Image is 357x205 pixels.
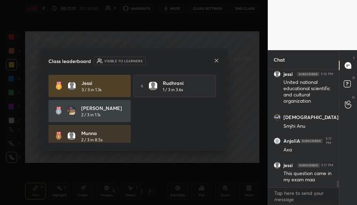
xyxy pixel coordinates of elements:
[149,82,157,90] img: default.png
[67,132,76,140] img: default.png
[352,95,355,100] p: G
[163,79,206,87] h4: Rudhrani
[48,57,91,65] h4: Class leaderboard
[297,163,320,167] img: 4P8fHbbgJtejmAAAAAElFTkSuQmCC
[67,107,76,115] img: ac57951a0799499d8fd19966482b33a2.jpg
[321,72,333,76] div: 5:16 PM
[55,132,62,140] img: rank-3.169bc593.svg
[274,114,281,121] img: 9e3ddf87aeaa4b68aef0c30e77e809db.jpg
[324,137,333,145] div: 5:17 PM
[283,162,293,168] h6: jessi
[283,138,300,144] h6: AnjaliA
[163,87,183,93] h5: 1 / 3 in 3.6s
[274,137,281,144] img: 860239e22ae946fc98acd3800b68396d.jpg
[274,162,281,169] img: default.png
[297,72,319,76] img: 4P8fHbbgJtejmAAAAAElFTkSuQmCC
[82,87,101,93] h5: 3 / 3 in 1.3s
[300,139,322,143] img: 4P8fHbbgJtejmAAAAAElFTkSuQmCC
[283,147,333,153] div: Axa
[141,83,143,89] h5: 6
[68,82,76,90] img: default.png
[283,71,293,77] h6: jessi
[274,71,281,78] img: default.png
[283,123,333,130] div: Smjhi Anu
[283,170,333,183] div: This question came in my exam maa
[55,107,62,115] img: rank-2.3a33aca6.svg
[81,137,102,143] h5: 2 / 3 in 8.5s
[283,79,333,105] div: United national educational scientific and cultural organization
[104,58,143,64] h6: Visible to learners
[321,163,333,167] div: 5:17 PM
[81,129,124,137] h4: Munna
[81,112,100,118] h5: 2 / 3 in 1.1s
[283,114,339,120] h6: [DEMOGRAPHIC_DATA]
[268,50,290,69] p: Chat
[82,79,125,87] h4: jessi
[55,82,62,90] img: rank-1.ed6cb560.svg
[352,75,355,80] p: D
[353,56,355,61] p: T
[81,104,124,112] h4: [PERSON_NAME]
[268,69,339,188] div: grid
